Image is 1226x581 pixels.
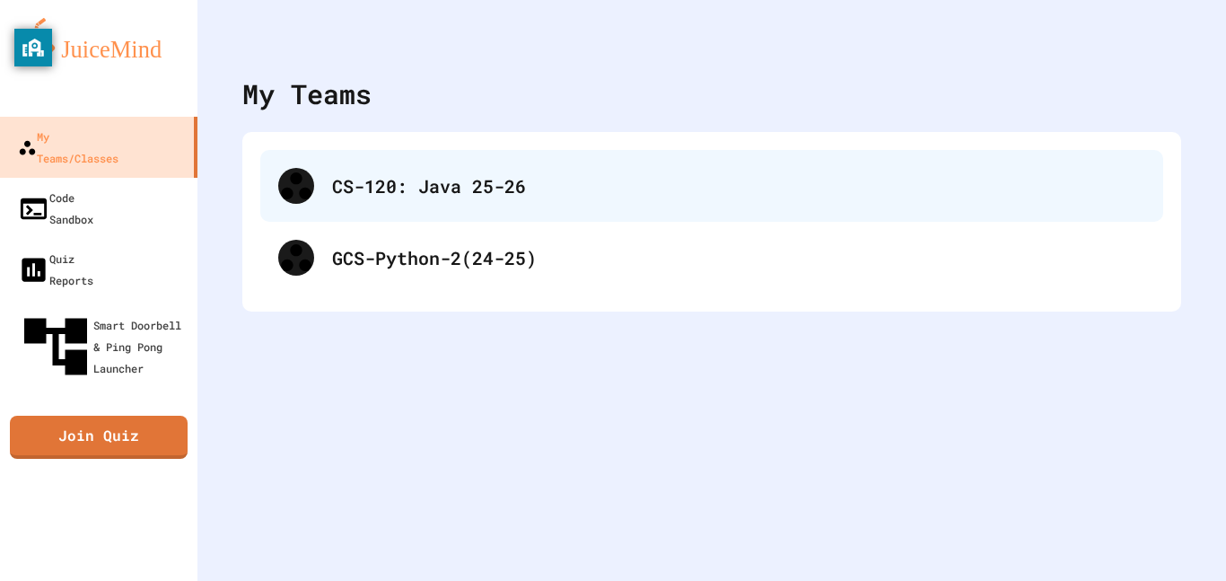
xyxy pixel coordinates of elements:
div: Smart Doorbell & Ping Pong Launcher [18,309,190,384]
div: My Teams/Classes [18,126,118,169]
div: Code Sandbox [18,187,93,230]
div: CS-120: Java 25-26 [260,150,1163,222]
div: GCS-Python-2(24-25) [332,244,1145,271]
button: privacy banner [14,29,52,66]
div: My Teams [242,74,372,114]
div: CS-120: Java 25-26 [332,172,1145,199]
div: Quiz Reports [18,248,93,291]
div: GCS-Python-2(24-25) [260,222,1163,294]
a: Join Quiz [10,416,188,459]
img: logo-orange.svg [18,18,180,65]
